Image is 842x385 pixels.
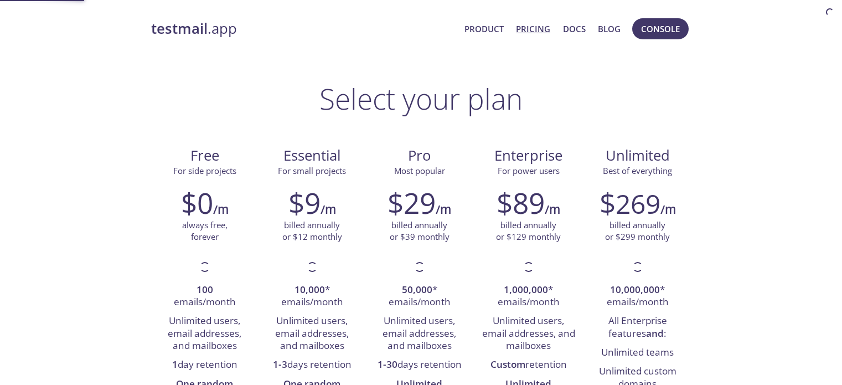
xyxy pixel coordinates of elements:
li: Unlimited users, email addresses, and mailboxes [482,312,576,356]
a: Product [464,22,504,36]
span: Unlimited [606,146,670,165]
p: billed annually or $12 monthly [282,219,342,243]
h6: /m [660,200,676,219]
strong: 10,000 [295,283,325,296]
span: For side projects [173,165,236,176]
h6: /m [213,200,229,219]
li: retention [482,356,576,374]
li: Unlimited users, email addresses, and mailboxes [267,312,358,356]
p: billed annually or $39 monthly [390,219,450,243]
li: Unlimited users, email addresses, and mailboxes [159,312,250,356]
h2: $ [600,186,660,219]
h2: $9 [288,186,321,219]
strong: and [646,327,664,340]
li: days retention [267,356,358,374]
p: always free, forever [182,219,228,243]
a: testmail.app [151,19,456,38]
span: 269 [616,186,660,222]
span: Pro [375,146,464,165]
strong: testmail [151,19,208,38]
h6: /m [321,200,336,219]
h6: /m [545,200,560,219]
button: Console [632,18,689,39]
li: Unlimited users, email addresses, and mailboxes [374,312,465,356]
strong: 100 [197,283,213,296]
li: * emails/month [267,281,358,312]
span: Enterprise [482,146,575,165]
a: Pricing [516,22,550,36]
strong: 1-3 [273,358,287,371]
span: Essential [267,146,357,165]
h6: /m [436,200,451,219]
strong: 50,000 [402,283,432,296]
li: days retention [374,356,465,374]
p: billed annually or $299 monthly [605,219,670,243]
strong: 1 [172,358,178,371]
strong: 10,000,000 [610,283,660,296]
h2: $29 [388,186,436,219]
p: billed annually or $129 monthly [496,219,561,243]
a: Blog [598,22,621,36]
li: Unlimited teams [592,343,683,362]
li: * emails/month [482,281,576,312]
span: For small projects [278,165,346,176]
li: day retention [159,356,250,374]
li: * emails/month [592,281,683,312]
h2: $0 [181,186,213,219]
span: For power users [498,165,560,176]
h2: $89 [497,186,545,219]
span: Console [641,22,680,36]
h1: Select your plan [319,82,523,115]
strong: Custom [490,358,525,371]
span: Most popular [394,165,445,176]
li: All Enterprise features : [592,312,683,343]
span: Free [160,146,250,165]
strong: 1-30 [378,358,397,371]
span: Best of everything [603,165,672,176]
li: emails/month [159,281,250,312]
a: Docs [563,22,586,36]
li: * emails/month [374,281,465,312]
strong: 1,000,000 [504,283,548,296]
